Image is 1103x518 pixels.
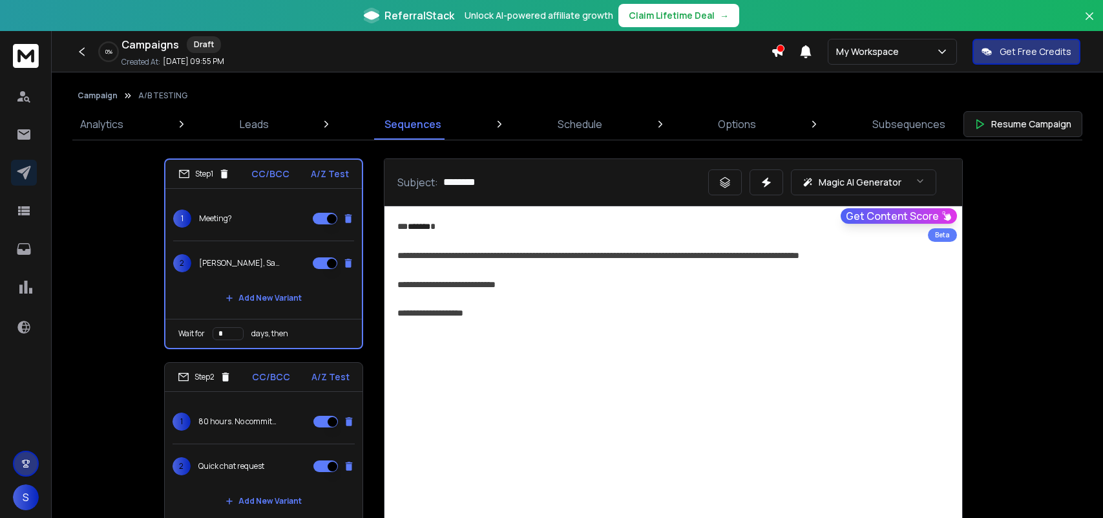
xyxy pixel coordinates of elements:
[1081,8,1098,39] button: Close banner
[215,488,312,514] button: Add New Variant
[841,208,957,224] button: Get Content Score
[928,228,957,242] div: Beta
[718,116,756,132] p: Options
[240,116,269,132] p: Leads
[215,285,312,311] button: Add New Variant
[105,48,112,56] p: 0 %
[178,329,205,339] p: Wait for
[187,36,221,53] div: Draft
[251,329,288,339] p: days, then
[251,167,289,180] p: CC/BCC
[178,371,231,383] div: Step 2
[252,371,290,383] p: CC/BCC
[377,109,449,140] a: Sequences
[138,91,187,101] p: A/B TESTING
[1000,45,1071,58] p: Get Free Credits
[121,37,179,52] h1: Campaigns
[710,109,764,140] a: Options
[819,176,901,189] p: Magic AI Generator
[13,484,39,510] button: S
[198,416,281,427] p: 80 hours. No commitment.
[232,109,277,140] a: Leads
[558,116,602,132] p: Schedule
[618,4,739,27] button: Claim Lifetime Deal→
[199,213,232,224] p: Meeting?
[164,158,363,349] li: Step1CC/BCCA/Z Test1Meeting?2[PERSON_NAME], Say "yes" to connectAdd New VariantWait fordays, then
[121,57,160,67] p: Created At:
[865,109,953,140] a: Subsequences
[173,457,191,475] span: 2
[963,111,1082,137] button: Resume Campaign
[550,109,610,140] a: Schedule
[72,109,131,140] a: Analytics
[836,45,904,58] p: My Workspace
[311,371,350,383] p: A/Z Test
[198,461,264,471] p: Quick chat request
[791,169,936,195] button: Magic AI Generator
[173,210,191,228] span: 1
[173,413,191,431] span: 1
[178,168,230,180] div: Step 1
[173,254,191,272] span: 2
[397,175,438,190] p: Subject:
[720,9,729,22] span: →
[78,91,118,101] button: Campaign
[199,258,282,268] p: [PERSON_NAME], Say "yes" to connect
[384,8,454,23] span: ReferralStack
[972,39,1080,65] button: Get Free Credits
[384,116,441,132] p: Sequences
[80,116,123,132] p: Analytics
[872,116,945,132] p: Subsequences
[465,9,613,22] p: Unlock AI-powered affiliate growth
[163,56,224,67] p: [DATE] 09:55 PM
[311,167,349,180] p: A/Z Test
